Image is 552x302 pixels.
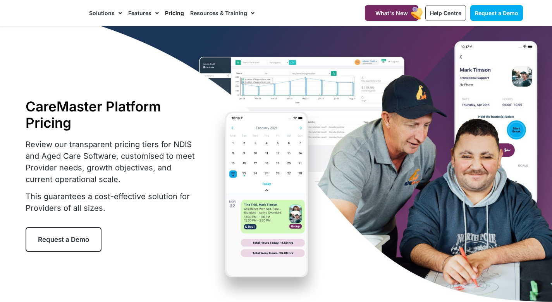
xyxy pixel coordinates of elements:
h1: CareMaster Platform Pricing [26,98,200,131]
span: Request a Demo [38,236,89,243]
img: CareMaster Logo [29,7,82,19]
a: What's New [365,5,418,21]
a: Request a Demo [26,227,101,252]
span: Request a Demo [475,10,518,16]
a: Help Centre [425,5,466,21]
span: What's New [375,10,408,16]
span: Help Centre [430,10,461,16]
p: Review our transparent pricing tiers for NDIS and Aged Care Software, customised to meet Provider... [26,139,200,185]
a: Request a Demo [470,5,523,21]
p: This guarantees a cost-effective solution for Providers of all sizes. [26,191,200,214]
